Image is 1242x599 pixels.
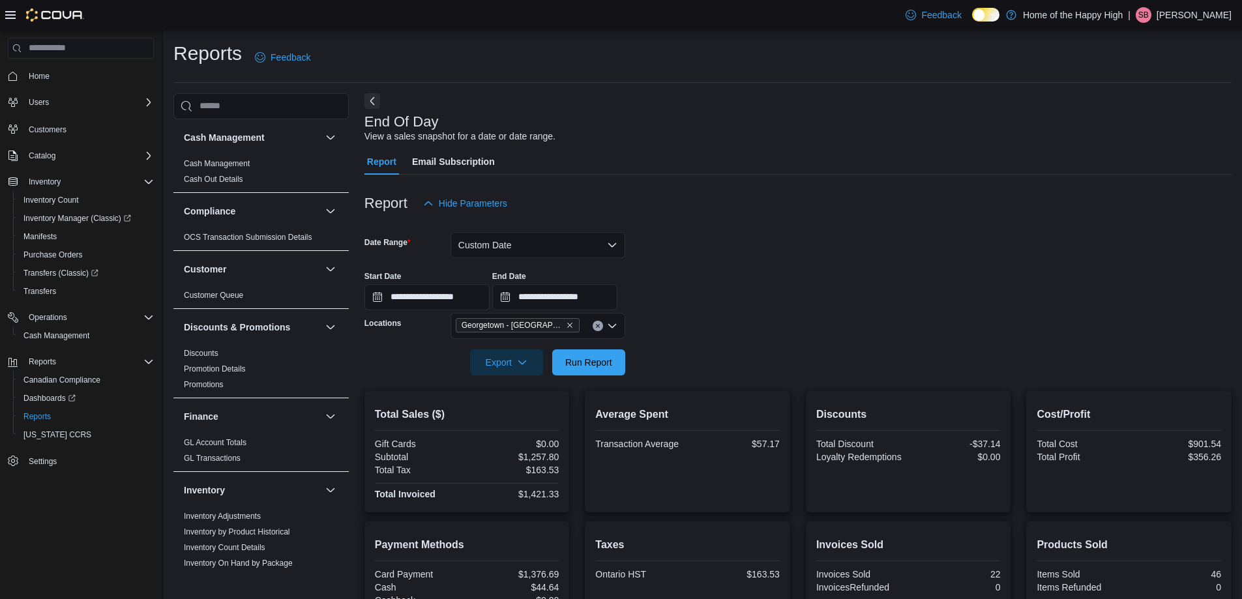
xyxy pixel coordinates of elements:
[595,439,685,449] div: Transaction Average
[911,439,1000,449] div: -$37.14
[184,454,241,463] a: GL Transactions
[364,130,555,143] div: View a sales snapshot for a date or date range.
[690,439,780,449] div: $57.17
[367,149,396,175] span: Report
[23,195,79,205] span: Inventory Count
[816,452,906,462] div: Loyalty Redemptions
[364,196,407,211] h3: Report
[565,356,612,369] span: Run Report
[18,328,154,343] span: Cash Management
[173,345,349,398] div: Discounts & Promotions
[271,51,310,64] span: Feedback
[418,190,512,216] button: Hide Parameters
[18,427,154,443] span: Washington CCRS
[23,213,131,224] span: Inventory Manager (Classic)
[173,435,349,471] div: Finance
[173,287,349,308] div: Customer
[18,328,95,343] a: Cash Management
[364,237,411,248] label: Date Range
[184,321,320,334] button: Discounts & Promotions
[184,174,243,184] span: Cash Out Details
[911,452,1000,462] div: $0.00
[911,582,1000,592] div: 0
[492,284,617,310] input: Press the down key to open a popover containing a calendar.
[1037,569,1126,579] div: Items Sold
[23,375,100,385] span: Canadian Compliance
[469,569,559,579] div: $1,376.69
[184,527,290,537] span: Inventory by Product Historical
[18,211,154,226] span: Inventory Manager (Classic)
[375,452,464,462] div: Subtotal
[13,282,159,300] button: Transfers
[184,543,265,552] a: Inventory Count Details
[816,407,1001,422] h2: Discounts
[23,393,76,403] span: Dashboards
[184,379,224,390] span: Promotions
[375,465,464,475] div: Total Tax
[690,569,780,579] div: $163.53
[375,582,464,592] div: Cash
[13,246,159,264] button: Purchase Orders
[29,124,67,135] span: Customers
[23,453,154,469] span: Settings
[816,537,1001,553] h2: Invoices Sold
[23,148,61,164] button: Catalog
[184,348,218,358] span: Discounts
[184,511,261,521] span: Inventory Adjustments
[816,569,906,579] div: Invoices Sold
[250,44,316,70] a: Feedback
[451,232,625,258] button: Custom Date
[18,372,154,388] span: Canadian Compliance
[23,330,89,341] span: Cash Management
[375,569,464,579] div: Card Payment
[921,8,961,22] span: Feedback
[184,205,320,218] button: Compliance
[23,310,72,325] button: Operations
[184,263,226,276] h3: Customer
[184,349,218,358] a: Discounts
[23,454,62,469] a: Settings
[18,229,62,244] a: Manifests
[13,327,159,345] button: Cash Management
[478,349,535,375] span: Export
[3,147,159,165] button: Catalog
[13,426,159,444] button: [US_STATE] CCRS
[184,380,224,389] a: Promotions
[29,97,49,108] span: Users
[323,319,338,335] button: Discounts & Promotions
[566,321,574,329] button: Remove Georgetown - Mountainview - Fire & Flower from selection in this group
[18,390,81,406] a: Dashboards
[29,151,55,161] span: Catalog
[184,559,293,568] a: Inventory On Hand by Package
[23,148,154,164] span: Catalog
[412,149,495,175] span: Email Subscription
[469,465,559,475] div: $163.53
[184,410,218,423] h3: Finance
[595,537,780,553] h2: Taxes
[3,173,159,191] button: Inventory
[184,159,250,168] a: Cash Management
[375,489,436,499] strong: Total Invoiced
[173,40,242,66] h1: Reports
[456,318,580,332] span: Georgetown - Mountainview - Fire & Flower
[13,227,159,246] button: Manifests
[1157,7,1232,23] p: [PERSON_NAME]
[23,95,154,110] span: Users
[911,569,1000,579] div: 22
[23,174,66,190] button: Inventory
[1037,582,1126,592] div: Items Refunded
[18,265,154,281] span: Transfers (Classic)
[18,409,154,424] span: Reports
[13,371,159,389] button: Canadian Compliance
[184,131,265,144] h3: Cash Management
[184,263,320,276] button: Customer
[3,66,159,85] button: Home
[323,130,338,145] button: Cash Management
[469,489,559,499] div: $1,421.33
[595,569,685,579] div: Ontario HST
[184,364,246,374] span: Promotion Details
[1023,7,1123,23] p: Home of the Happy High
[375,537,559,553] h2: Payment Methods
[173,156,349,192] div: Cash Management
[23,354,61,370] button: Reports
